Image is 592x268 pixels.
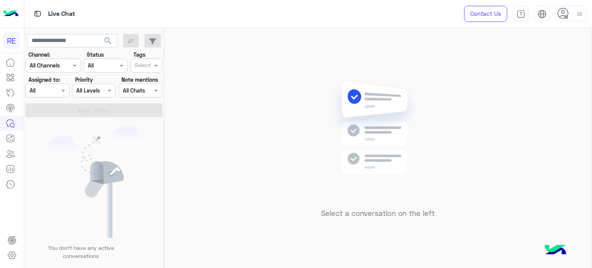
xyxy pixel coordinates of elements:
img: no messages [322,75,434,203]
a: tab [513,6,528,22]
img: Logo [3,6,18,22]
label: Priority [75,76,93,84]
span: search [103,36,113,46]
img: tab [33,9,42,19]
a: Contact Us [464,6,507,22]
img: empty users [45,125,143,238]
label: Note mentions [121,76,158,84]
img: hulul-logo.png [542,237,569,264]
h5: Select a conversation on the left [321,209,435,218]
img: tab [538,10,547,19]
p: Live Chat [48,9,75,19]
label: Status [87,51,104,59]
img: tab [516,10,525,19]
label: Tags [133,51,145,59]
img: profile [575,9,584,19]
button: search [99,34,118,51]
label: Assigned to: [29,76,60,84]
p: You don’t have any active conversations [42,244,120,260]
button: Apply Filters [25,103,162,117]
div: Select [133,61,151,71]
label: Channel: [29,51,50,59]
div: RE [3,32,20,49]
